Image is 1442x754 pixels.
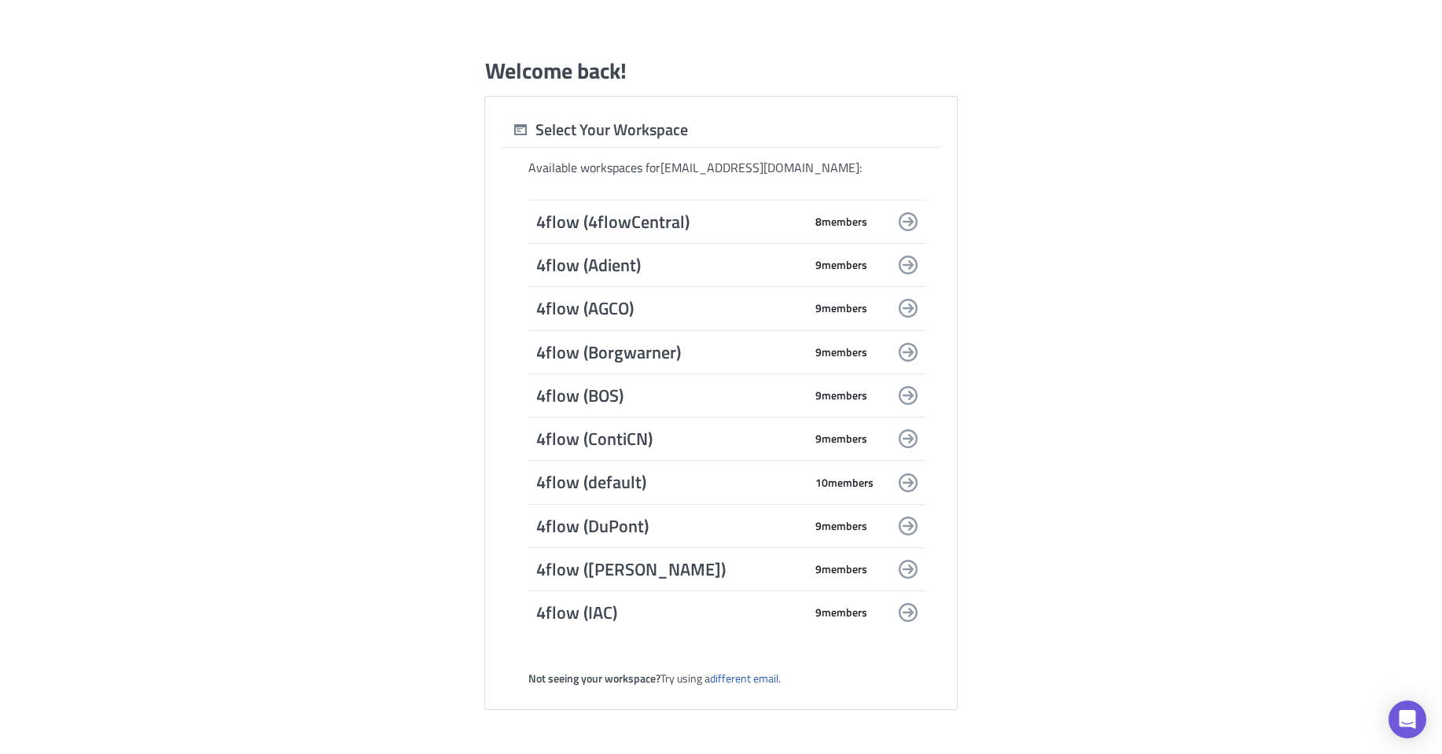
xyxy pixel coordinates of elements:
span: 4flow (AGCO) [536,297,804,319]
span: 10 member s [815,476,874,490]
span: 9 member s [815,258,867,272]
span: 4flow ([PERSON_NAME]) [536,558,804,580]
div: Try using a . [528,671,925,686]
span: 9 member s [815,562,867,576]
span: 4flow (Adient) [536,254,804,276]
div: Available workspaces for [EMAIL_ADDRESS][DOMAIN_NAME] : [528,160,925,176]
span: 4flow (default) [536,471,804,493]
span: 8 member s [815,215,867,229]
strong: Not seeing your workspace? [528,670,660,686]
span: 9 member s [815,605,867,620]
span: 4flow (ContiCN) [536,428,804,450]
span: 9 member s [815,345,867,359]
span: 9 member s [815,432,867,446]
a: different email [710,670,778,686]
span: 9 member s [815,388,867,403]
div: Select Your Workspace [501,120,688,140]
span: 4flow (IAC) [536,601,804,623]
span: 4flow (Borgwarner) [536,341,804,363]
span: 4flow (4flowCentral) [536,211,804,233]
h1: Welcome back! [485,57,627,85]
span: 4flow (DuPont) [536,515,804,537]
span: 9 member s [815,301,867,315]
div: Open Intercom Messenger [1389,701,1426,738]
span: 4flow (BOS) [536,384,804,406]
span: 9 member s [815,519,867,533]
